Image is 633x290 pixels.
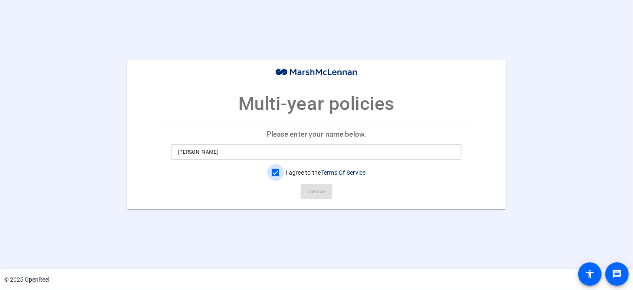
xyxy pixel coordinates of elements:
img: company-logo [275,68,358,77]
label: I agree to the [284,168,366,177]
div: © 2025 OpenReel [4,275,49,284]
a: Terms Of Service [321,169,366,176]
mat-icon: message [612,269,622,279]
mat-icon: accessibility [585,269,595,279]
input: Enter your name [178,147,455,157]
p: Please enter your name below. [165,124,469,144]
p: Multi-year policies [238,90,395,117]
